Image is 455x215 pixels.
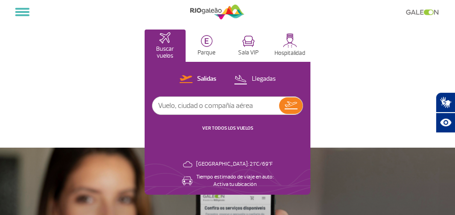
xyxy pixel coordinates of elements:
[145,30,186,62] button: Buscar vuelos
[187,30,227,62] button: Parque
[197,75,216,84] p: Salidas
[251,75,275,84] p: Llegadas
[149,46,181,60] p: Buscar vuelos
[177,73,219,85] button: Salidas
[436,92,455,133] div: Plugin de acessibilidade da Hand Talk.
[198,49,216,56] p: Parque
[238,49,259,56] p: Sala VIP
[270,30,311,62] button: Hospitalidad
[202,125,253,131] a: VER TODOS LOS VUELOS
[199,125,256,132] button: VER TODOS LOS VUELOS
[159,32,170,43] img: airplaneHomeActive.svg
[242,36,255,47] img: vipRoom.svg
[274,50,305,57] p: Hospitalidad
[436,113,455,133] button: Abrir recursos assistivos.
[196,173,274,188] p: Tiempo estimado de viaje en auto: Activa tu ubicación
[152,97,279,114] input: Vuelo, ciudad o compañía aérea
[228,30,269,62] button: Sala VIP
[201,35,213,47] img: carParkingHome.svg
[436,92,455,113] button: Abrir tradutor de língua de sinais.
[196,161,273,168] p: [GEOGRAPHIC_DATA]: 21°C/69°F
[231,73,278,85] button: Llegadas
[283,33,297,48] img: hospitality.svg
